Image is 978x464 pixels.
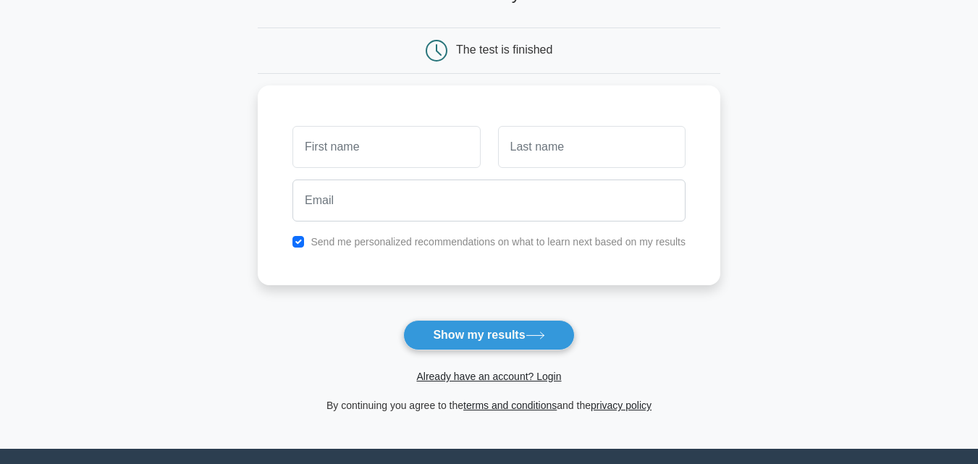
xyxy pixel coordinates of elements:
[292,126,480,168] input: First name
[591,400,652,411] a: privacy policy
[403,320,574,350] button: Show my results
[456,43,552,56] div: The test is finished
[249,397,729,414] div: By continuing you agree to the and the
[498,126,686,168] input: Last name
[292,180,686,222] input: Email
[416,371,561,382] a: Already have an account? Login
[311,236,686,248] label: Send me personalized recommendations on what to learn next based on my results
[463,400,557,411] a: terms and conditions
